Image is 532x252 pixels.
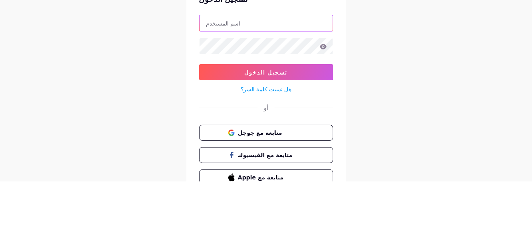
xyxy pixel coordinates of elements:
font: تسجيل الدخول [245,140,288,146]
button: متابعة مع جوجل [199,195,333,211]
font: تسجيل الدخول [199,65,248,75]
a: قم بالتسجيل [477,9,506,15]
a: هل نسيت كلمة السر؟ [241,156,291,164]
font: أو [264,175,268,182]
font: متابعة مع الفيسبوك [238,222,293,229]
font: متابعة مع جوجل [238,200,282,207]
font: هل نسيت كلمة السر؟ [241,156,291,163]
button: تسجيل الدخول [199,135,333,151]
button: متابعة مع الفيسبوك [199,218,333,234]
input: اسم المستخدم [200,86,333,102]
font: ليس لديك حساب؟ [434,9,477,15]
font: متابعة مع Apple [238,245,283,251]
